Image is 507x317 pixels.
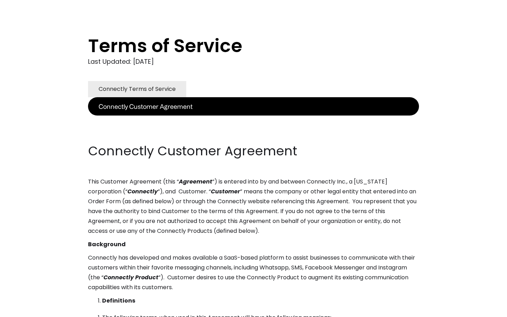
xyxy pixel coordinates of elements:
[99,84,176,94] div: Connectly Terms of Service
[179,178,212,186] em: Agreement
[102,297,135,305] strong: Definitions
[88,35,391,56] h1: Terms of Service
[88,253,419,292] p: Connectly has developed and makes available a SaaS-based platform to assist businesses to communi...
[211,187,240,195] em: Customer
[88,142,419,160] h2: Connectly Customer Agreement
[127,187,158,195] em: Connectly
[88,240,126,248] strong: Background
[88,56,419,67] div: Last Updated: [DATE]
[14,305,42,315] ul: Language list
[7,304,42,315] aside: Language selected: English
[88,177,419,236] p: This Customer Agreement (this “ ”) is entered into by and between Connectly Inc., a [US_STATE] co...
[104,273,158,281] em: Connectly Product
[88,129,419,139] p: ‍
[88,116,419,125] p: ‍
[99,101,193,111] div: Connectly Customer Agreement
